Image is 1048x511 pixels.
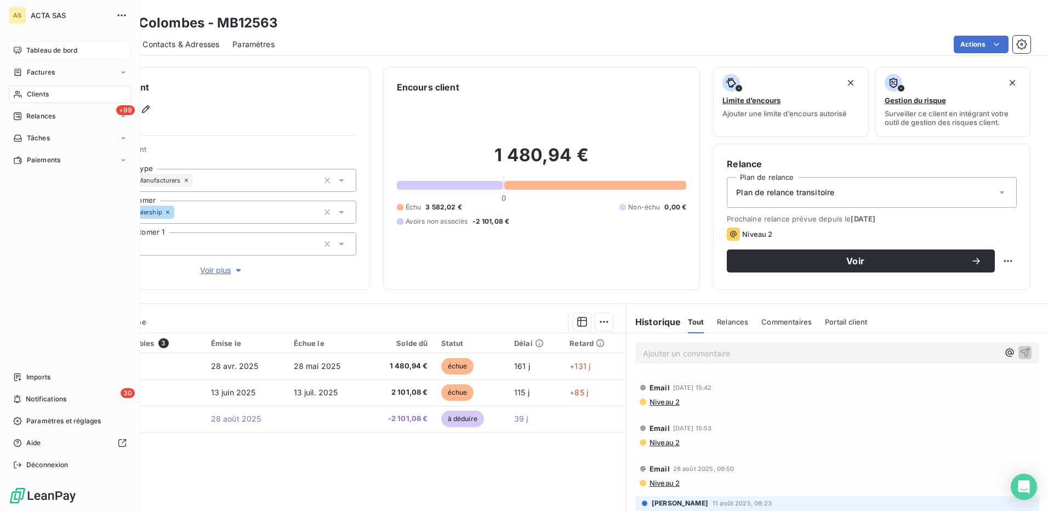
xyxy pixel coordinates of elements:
div: Délai [514,339,556,348]
button: Voir [727,249,995,272]
span: 13 juin 2025 [211,388,256,397]
span: 115 j [514,388,529,397]
span: +99 [116,105,135,115]
span: Tout [688,317,704,326]
span: 161 j [514,361,530,371]
span: Limite d’encours [722,96,781,105]
span: Voir plus [200,265,244,276]
span: 3 [158,338,168,348]
span: Échu [406,202,422,212]
div: Échue le [294,339,359,348]
span: 39 j [514,414,528,423]
img: Logo LeanPay [9,487,77,504]
span: Niveau 2 [648,398,680,406]
span: Relances [26,111,55,121]
span: 28 avr. 2025 [211,361,259,371]
h6: Encours client [397,81,459,94]
span: [DATE] [851,214,875,223]
span: Surveiller ce client en intégrant votre outil de gestion des risques client. [885,109,1021,127]
span: échue [441,384,474,401]
span: 11 août 2025, 09:23 [713,500,772,507]
span: Propriétés Client [88,145,356,160]
div: Pièces comptables [86,338,198,348]
h2: 1 480,94 € [397,144,687,177]
span: Portail client [825,317,867,326]
span: Factures [27,67,55,77]
span: Email [650,464,670,473]
div: Solde dû [372,339,428,348]
span: Niveau 2 [648,438,680,447]
span: à déduire [441,411,484,427]
span: Notifications [26,394,66,404]
span: [DATE] 15:42 [673,384,712,391]
span: Email [650,424,670,433]
span: Contacts & Adresses [143,39,219,50]
input: Ajouter une valeur [174,207,183,217]
h6: Informations client [66,81,356,94]
span: +85 j [569,388,588,397]
span: Gestion du risque [885,96,946,105]
span: 30 [121,388,135,398]
span: Niveau 2 [742,230,772,239]
span: 28 mai 2025 [294,361,341,371]
div: AS [9,7,26,24]
span: Paiements [27,155,60,165]
span: 2 101,08 € [372,387,428,398]
span: Avoirs non associés [406,217,468,226]
span: Tableau de bord [26,46,77,55]
span: Prochaine relance prévue depuis le [727,214,1017,223]
div: Statut [441,339,501,348]
div: Retard [569,339,619,348]
span: -2 101,08 € [472,217,510,226]
div: Émise le [211,339,281,348]
span: Imports [26,372,50,382]
span: échue [441,358,474,374]
span: +131 j [569,361,590,371]
span: 0,00 € [664,202,686,212]
span: Voir [740,257,971,265]
span: Relances [717,317,748,326]
span: 3 582,02 € [425,202,462,212]
button: Limite d’encoursAjouter une limite d’encours autorisé [713,67,868,137]
button: Voir plus [88,264,356,276]
a: Aide [9,434,131,452]
span: 28 août 2025 [211,414,261,423]
span: -2 101,08 € [372,413,428,424]
span: Email [650,383,670,392]
span: 0 [502,194,506,202]
span: Clients [27,89,49,99]
span: Plan de relance transitoire [736,187,834,198]
span: Tâches [27,133,50,143]
span: [PERSON_NAME] [652,498,708,508]
span: Commentaires [761,317,812,326]
span: 13 juil. 2025 [294,388,338,397]
h6: Historique [626,315,681,328]
span: Automotive Manufacturers [101,177,181,184]
span: 28 août 2025, 09:50 [673,465,734,472]
span: Ajouter une limite d’encours autorisé [722,109,847,118]
span: Déconnexion [26,460,69,470]
input: Ajouter une valeur [193,175,202,185]
h3: Como Colombes - MB12563 [96,13,278,33]
span: [DATE] 15:53 [673,425,712,431]
button: Gestion du risqueSurveiller ce client en intégrant votre outil de gestion des risques client. [875,67,1030,137]
div: Open Intercom Messenger [1011,474,1037,500]
button: Actions [954,36,1009,53]
span: Niveau 2 [648,479,680,487]
span: 1 480,94 € [372,361,428,372]
span: Aide [26,438,41,448]
h6: Relance [727,157,1017,171]
span: Paramètres et réglages [26,416,101,426]
span: Paramètres [232,39,275,50]
span: Non-échu [628,202,660,212]
span: ACTA SAS [31,11,110,20]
